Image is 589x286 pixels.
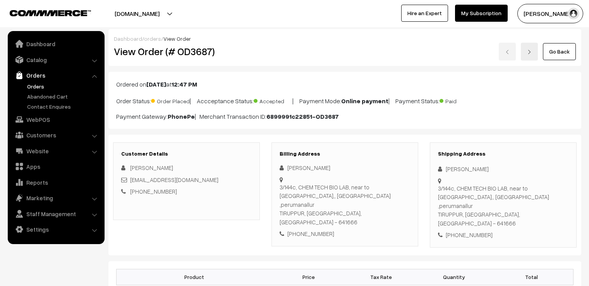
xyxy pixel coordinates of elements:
b: PhonePe [168,113,195,120]
a: Hire an Expert [401,5,448,22]
div: [PERSON_NAME] [280,163,410,172]
p: Payment Gateway: | Merchant Transaction ID: [116,112,574,121]
a: Go Back [543,43,576,60]
div: 3/144c, CHEM TECH BIO LAB, near to [GEOGRAPHIC_DATA],, [GEOGRAPHIC_DATA] ,perumanallur TIRUPPUR, ... [438,184,568,228]
a: Abandoned Cart [25,92,102,101]
span: Order Placed [151,95,190,105]
a: Staff Management [10,207,102,221]
a: Settings [10,222,102,236]
div: 3/144c, CHEM TECH BIO LAB, near to [GEOGRAPHIC_DATA],, [GEOGRAPHIC_DATA] ,perumanallur TIRUPPUR, ... [280,183,410,227]
img: right-arrow.png [527,50,532,54]
a: Orders [25,82,102,90]
button: [PERSON_NAME] C [517,4,583,23]
img: user [568,8,579,19]
th: Tax Rate [345,269,417,285]
a: Orders [10,68,102,82]
span: Accepted [254,95,292,105]
button: [DOMAIN_NAME] [88,4,187,23]
b: [DATE] [146,80,166,88]
a: Customers [10,128,102,142]
h3: Shipping Address [438,151,568,157]
div: / / [114,35,576,43]
img: COMMMERCE [10,10,91,16]
a: Dashboard [114,35,142,42]
a: Apps [10,159,102,173]
h2: View Order (# OD3687) [114,45,260,57]
th: Quantity [417,269,490,285]
th: Total [490,269,574,285]
div: [PHONE_NUMBER] [438,231,568,239]
a: [EMAIL_ADDRESS][DOMAIN_NAME] [130,176,218,183]
b: 6899991c22851-OD3687 [266,113,339,120]
a: Reports [10,175,102,189]
a: My Subscription [455,5,508,22]
span: Paid [440,95,478,105]
b: 12:47 PM [172,80,197,88]
a: WebPOS [10,113,102,127]
span: View Order [163,35,191,42]
p: Order Status: | Accceptance Status: | Payment Mode: | Payment Status: [116,95,574,106]
div: [PHONE_NUMBER] [280,229,410,238]
p: Ordered on at [116,80,574,89]
a: Contact Enquires [25,102,102,111]
a: Dashboard [10,37,102,51]
th: Product [117,269,272,285]
a: [PHONE_NUMBER] [130,188,177,195]
a: Catalog [10,53,102,67]
th: Price [272,269,345,285]
a: COMMMERCE [10,8,77,17]
h3: Customer Details [121,151,252,157]
a: Website [10,144,102,158]
a: orders [144,35,161,42]
div: [PERSON_NAME] [438,165,568,173]
h3: Billing Address [280,151,410,157]
span: [PERSON_NAME] [130,164,173,171]
a: Marketing [10,191,102,205]
b: Online payment [341,97,388,105]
